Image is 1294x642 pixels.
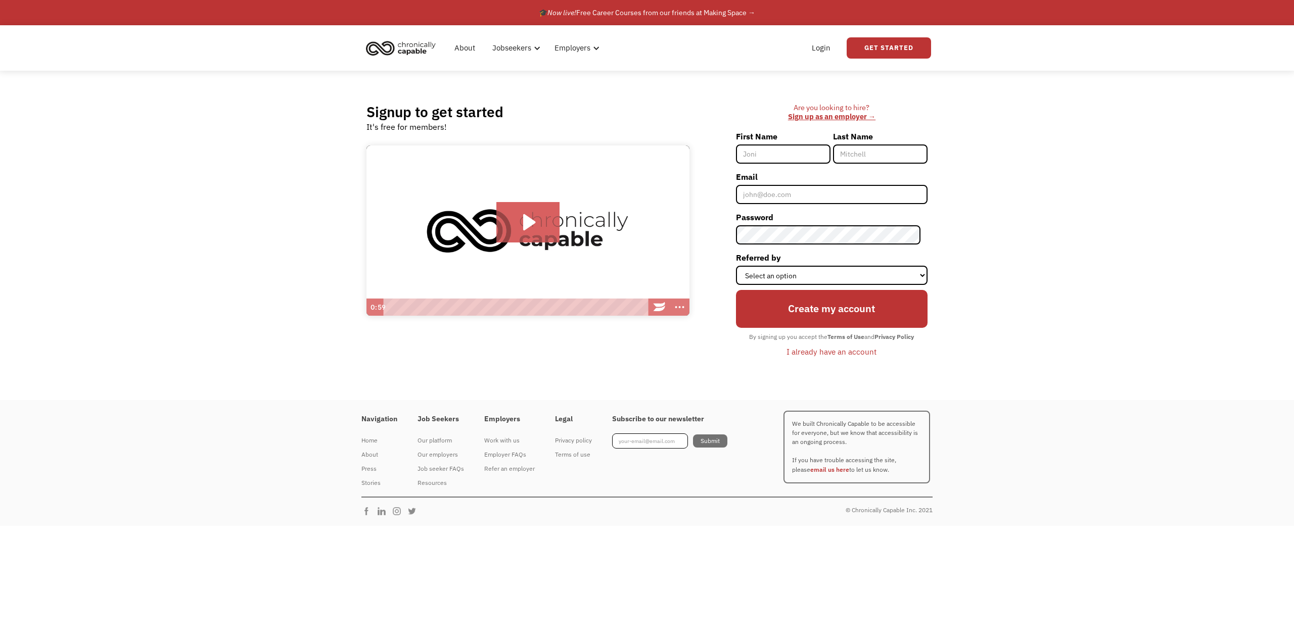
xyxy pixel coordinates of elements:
[366,145,689,316] img: Introducing Chronically Capable
[377,506,392,516] img: Chronically Capable Linkedin Page
[736,128,830,144] label: First Name
[847,37,931,59] a: Get Started
[787,345,876,358] div: I already have an account
[418,463,464,475] div: Job seeker FAQs
[788,112,875,121] a: Sign up as an employer →
[554,42,590,54] div: Employers
[693,434,727,448] input: Submit
[484,462,535,476] a: Refer an employer
[555,434,592,447] div: Privacy policy
[612,415,727,424] h4: Subscribe to our newsletter
[547,8,576,17] em: Now live!
[833,128,928,144] label: Last Name
[548,32,603,64] div: Employers
[736,209,928,225] label: Password
[407,506,422,516] img: Chronically Capable Twitter Page
[418,433,464,448] a: Our platform
[874,333,914,340] strong: Privacy Policy
[736,103,928,122] div: Are you looking to hire? ‍
[389,299,644,316] div: Playbar
[363,37,443,59] a: home
[669,299,689,316] button: Show more buttons
[736,185,928,204] input: john@doe.com
[361,463,397,475] div: Press
[492,42,531,54] div: Jobseekers
[361,477,397,489] div: Stories
[484,463,535,475] div: Refer an employer
[366,121,447,133] div: It's free for members!
[361,448,397,462] a: About
[418,476,464,490] a: Resources
[418,434,464,447] div: Our platform
[555,433,592,448] a: Privacy policy
[484,433,535,448] a: Work with us
[827,333,864,340] strong: Terms of Use
[846,504,933,516] div: © Chronically Capable Inc. 2021
[649,299,669,316] a: Wistia Logo -- Learn More
[392,506,407,516] img: Chronically Capable Instagram Page
[555,415,592,424] h4: Legal
[361,434,397,447] div: Home
[612,433,688,449] input: your-email@email.com
[484,415,535,424] h4: Employers
[484,434,535,447] div: Work with us
[496,202,560,242] button: Play Video: Introducing Chronically Capable
[418,449,464,461] div: Our employers
[363,37,439,59] img: Chronically Capable logo
[736,250,928,266] label: Referred by
[779,343,884,360] a: I already have an account
[448,32,481,64] a: About
[806,32,837,64] a: Login
[418,477,464,489] div: Resources
[555,448,592,462] a: Terms of use
[744,330,919,343] div: By signing up you accept the and
[361,506,377,516] img: Chronically Capable Facebook Page
[361,462,397,476] a: Press
[555,449,592,461] div: Terms of use
[418,462,464,476] a: Job seeker FAQs
[736,128,928,360] form: Member-Signup-Form
[736,144,830,164] input: Joni
[736,169,928,185] label: Email
[612,433,727,449] form: Footer Newsletter
[484,449,535,461] div: Employer FAQs
[418,415,464,424] h4: Job Seekers
[484,448,535,462] a: Employer FAQs
[361,433,397,448] a: Home
[783,411,930,483] p: We built Chronically Capable to be accessible for everyone, but we know that accessibility is an ...
[486,32,543,64] div: Jobseekers
[361,415,397,424] h4: Navigation
[833,144,928,164] input: Mitchell
[361,449,397,461] div: About
[418,448,464,462] a: Our employers
[810,466,849,473] a: email us here
[736,290,928,328] input: Create my account
[361,476,397,490] a: Stories
[539,7,755,19] div: 🎓 Free Career Courses from our friends at Making Space →
[366,103,503,121] h2: Signup to get started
